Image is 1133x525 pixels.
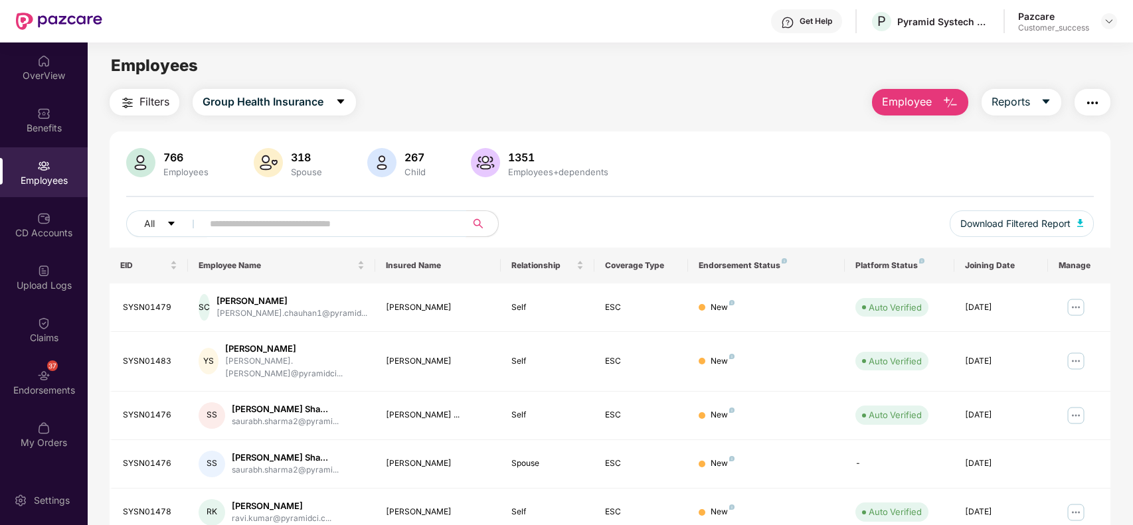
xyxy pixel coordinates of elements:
[386,355,489,368] div: [PERSON_NAME]
[30,494,74,507] div: Settings
[217,295,367,307] div: [PERSON_NAME]
[869,354,922,368] div: Auto Verified
[1077,219,1084,227] img: svg+xml;base64,PHN2ZyB4bWxucz0iaHR0cDovL3d3dy53My5vcmcvMjAwMC9zdmciIHhtbG5zOnhsaW5rPSJodHRwOi8vd3...
[605,457,677,470] div: ESC
[232,512,331,525] div: ravi.kumar@pyramidci.c...
[254,148,283,177] img: svg+xml;base64,PHN2ZyB4bWxucz0iaHR0cDovL3d3dy53My5vcmcvMjAwMC9zdmciIHhtbG5zOnhsaW5rPSJodHRwOi8vd3...
[711,301,735,314] div: New
[605,355,677,368] div: ESC
[386,457,489,470] div: [PERSON_NAME]
[800,16,832,27] div: Get Help
[594,248,688,283] th: Coverage Type
[111,56,198,75] span: Employees
[37,54,50,68] img: svg+xml;base64,PHN2ZyBpZD0iSG9tZSIgeG1sbnM9Imh0dHA6Ly93d3cudzMub3JnLzIwMDAvc3ZnIiB3aWR0aD0iMjAiIG...
[511,355,584,368] div: Self
[126,210,207,237] button: Allcaret-down
[511,260,574,271] span: Relationship
[711,506,735,518] div: New
[942,95,958,111] img: svg+xml;base64,PHN2ZyB4bWxucz0iaHR0cDovL3d3dy53My5vcmcvMjAwMC9zdmciIHhtbG5zOnhsaW5rPSJodHRwOi8vd3...
[982,89,1061,115] button: Reportscaret-down
[199,402,225,429] div: SS
[1065,297,1087,318] img: manageButton
[386,506,489,518] div: [PERSON_NAME]
[605,409,677,421] div: ESC
[1018,10,1089,23] div: Pazcare
[877,13,886,29] span: P
[225,355,365,380] div: [PERSON_NAME].[PERSON_NAME]@pyramidci...
[1048,248,1110,283] th: Manage
[711,457,735,470] div: New
[37,317,50,330] img: svg+xml;base64,PHN2ZyBpZD0iQ2xhaW0iIHhtbG5zPSJodHRwOi8vd3d3LnczLm9yZy8yMDAwL3N2ZyIgd2lkdGg9IjIwIi...
[950,210,1094,237] button: Download Filtered Report
[729,300,735,305] img: svg+xml;base64,PHN2ZyB4bWxucz0iaHR0cDovL3d3dy53My5vcmcvMjAwMC9zdmciIHdpZHRoPSI4IiBoZWlnaHQ9IjgiIH...
[288,167,325,177] div: Spouse
[37,264,50,277] img: svg+xml;base64,PHN2ZyBpZD0iVXBsb2FkX0xvZ3MiIGRhdGEtbmFtZT0iVXBsb2FkIExvZ3MiIHhtbG5zPSJodHRwOi8vd3...
[199,451,225,477] div: SS
[782,258,787,263] img: svg+xml;base64,PHN2ZyB4bWxucz0iaHR0cDovL3d3dy53My5vcmcvMjAwMC9zdmciIHdpZHRoPSI4IiBoZWlnaHQ9IjgiIH...
[511,506,584,518] div: Self
[161,167,211,177] div: Employees
[699,260,834,271] div: Endorsement Status
[232,464,339,477] div: saurabh.sharma2@pyrami...
[501,248,594,283] th: Relationship
[511,457,584,470] div: Spouse
[123,457,177,470] div: SYSN01476
[711,355,735,368] div: New
[729,504,735,510] img: svg+xml;base64,PHN2ZyB4bWxucz0iaHR0cDovL3d3dy53My5vcmcvMjAwMC9zdmciIHdpZHRoPSI4IiBoZWlnaHQ9IjgiIH...
[402,151,428,164] div: 267
[110,89,179,115] button: Filters
[232,451,339,464] div: [PERSON_NAME] Sha...
[965,301,1037,314] div: [DATE]
[335,96,346,108] span: caret-down
[511,409,584,421] div: Self
[232,500,331,512] div: [PERSON_NAME]
[123,301,177,314] div: SYSN01479
[1085,95,1100,111] img: svg+xml;base64,PHN2ZyB4bWxucz0iaHR0cDovL3d3dy53My5vcmcvMjAwMC9zdmciIHdpZHRoPSIyNCIgaGVpZ2h0PSIyNC...
[139,94,169,110] span: Filters
[288,151,325,164] div: 318
[729,408,735,413] img: svg+xml;base64,PHN2ZyB4bWxucz0iaHR0cDovL3d3dy53My5vcmcvMjAwMC9zdmciIHdpZHRoPSI4IiBoZWlnaHQ9IjgiIH...
[869,505,922,518] div: Auto Verified
[965,355,1037,368] div: [DATE]
[511,301,584,314] div: Self
[505,167,611,177] div: Employees+dependents
[869,408,922,421] div: Auto Verified
[729,456,735,461] img: svg+xml;base64,PHN2ZyB4bWxucz0iaHR0cDovL3d3dy53My5vcmcvMjAwMC9zdmciIHdpZHRoPSI4IiBoZWlnaHQ9IjgiIH...
[37,369,50,382] img: svg+xml;base64,PHN2ZyBpZD0iRW5kb3JzZW1lbnRzIiB4bWxucz0iaHR0cDovL3d3dy53My5vcmcvMjAwMC9zdmciIHdpZH...
[37,107,50,120] img: svg+xml;base64,PHN2ZyBpZD0iQmVuZWZpdHMiIHhtbG5zPSJodHRwOi8vd3d3LnczLm9yZy8yMDAwL3N2ZyIgd2lkdGg9Ij...
[872,89,968,115] button: Employee
[47,360,58,371] div: 37
[167,219,176,230] span: caret-down
[919,258,924,263] img: svg+xml;base64,PHN2ZyB4bWxucz0iaHR0cDovL3d3dy53My5vcmcvMjAwMC9zdmciIHdpZHRoPSI4IiBoZWlnaHQ9IjgiIH...
[16,13,102,30] img: New Pazcare Logo
[605,506,677,518] div: ESC
[845,440,954,488] td: -
[1065,502,1087,523] img: manageButton
[960,216,1071,231] span: Download Filtered Report
[120,260,167,271] span: EID
[965,409,1037,421] div: [DATE]
[1065,350,1087,372] img: manageButton
[193,89,356,115] button: Group Health Insurancecaret-down
[123,355,177,368] div: SYSN01483
[466,218,491,229] span: search
[199,348,218,374] div: YS
[120,95,135,111] img: svg+xml;base64,PHN2ZyB4bWxucz0iaHR0cDovL3d3dy53My5vcmcvMjAwMC9zdmciIHdpZHRoPSIyNCIgaGVpZ2h0PSIyNC...
[466,210,499,237] button: search
[37,421,50,435] img: svg+xml;base64,PHN2ZyBpZD0iTXlfT3JkZXJzIiBkYXRhLW5hbWU9Ik15IE9yZGVycyIgeG1sbnM9Imh0dHA6Ly93d3cudz...
[882,94,932,110] span: Employee
[126,148,155,177] img: svg+xml;base64,PHN2ZyB4bWxucz0iaHR0cDovL3d3dy53My5vcmcvMjAwMC9zdmciIHhtbG5zOnhsaW5rPSJodHRwOi8vd3...
[1104,16,1114,27] img: svg+xml;base64,PHN2ZyBpZD0iRHJvcGRvd24tMzJ4MzIiIHhtbG5zPSJodHRwOi8vd3d3LnczLm9yZy8yMDAwL3N2ZyIgd2...
[855,260,944,271] div: Platform Status
[123,409,177,421] div: SYSN01476
[386,301,489,314] div: [PERSON_NAME]
[14,494,27,507] img: svg+xml;base64,PHN2ZyBpZD0iU2V0dGluZy0yMHgyMCIgeG1sbnM9Imh0dHA6Ly93d3cudzMub3JnLzIwMDAvc3ZnIiB3aW...
[199,260,355,271] span: Employee Name
[1018,23,1089,33] div: Customer_success
[1065,405,1087,426] img: manageButton
[232,403,339,415] div: [PERSON_NAME] Sha...
[605,301,677,314] div: ESC
[869,301,922,314] div: Auto Verified
[992,94,1030,110] span: Reports
[505,151,611,164] div: 1351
